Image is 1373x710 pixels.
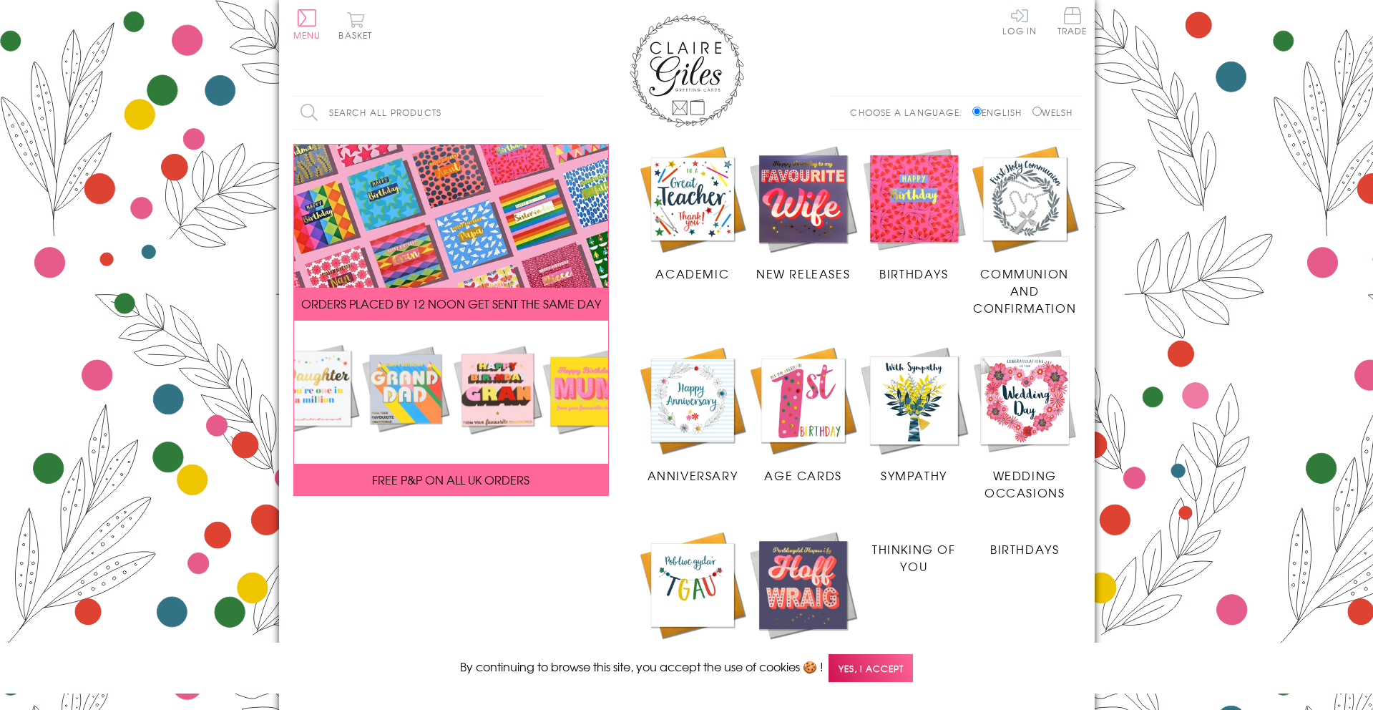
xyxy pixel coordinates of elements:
a: New Releases [748,144,859,283]
input: Search [529,97,544,129]
a: Communion and Confirmation [969,144,1080,317]
span: Communion and Confirmation [973,265,1076,316]
p: Choose a language: [850,106,969,119]
a: Wedding Occasions [969,345,1080,501]
span: ORDERS PLACED BY 12 NOON GET SENT THE SAME DAY [301,295,601,312]
a: New Releases [748,530,859,668]
a: Academic [637,144,748,283]
span: Age Cards [764,467,841,484]
a: Academic [637,530,748,668]
span: Academic [655,265,729,282]
button: Basket [336,11,376,39]
span: Anniversary [648,467,738,484]
a: Sympathy [859,345,969,484]
input: English [972,107,982,116]
span: Birthdays [990,540,1059,558]
a: Age Cards [748,345,859,484]
a: Birthdays [859,144,969,283]
span: Menu [293,29,321,42]
span: Thinking of You [872,540,956,575]
a: Log In [1002,7,1037,35]
input: Welsh [1032,107,1042,116]
a: Trade [1057,7,1088,38]
span: Trade [1057,7,1088,35]
span: Yes, I accept [829,654,913,682]
span: Wedding Occasions [984,467,1065,501]
span: New Releases [756,265,850,282]
a: Anniversary [637,345,748,484]
a: Birthdays [969,530,1080,558]
span: Sympathy [881,467,947,484]
span: Birthdays [879,265,948,282]
img: Claire Giles Greetings Cards [630,14,744,127]
label: English [972,106,1029,119]
a: Thinking of You [859,530,969,575]
span: FREE P&P ON ALL UK ORDERS [372,471,529,488]
label: Welsh [1032,106,1073,119]
button: Menu [293,9,321,39]
input: Search all products [293,97,544,129]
